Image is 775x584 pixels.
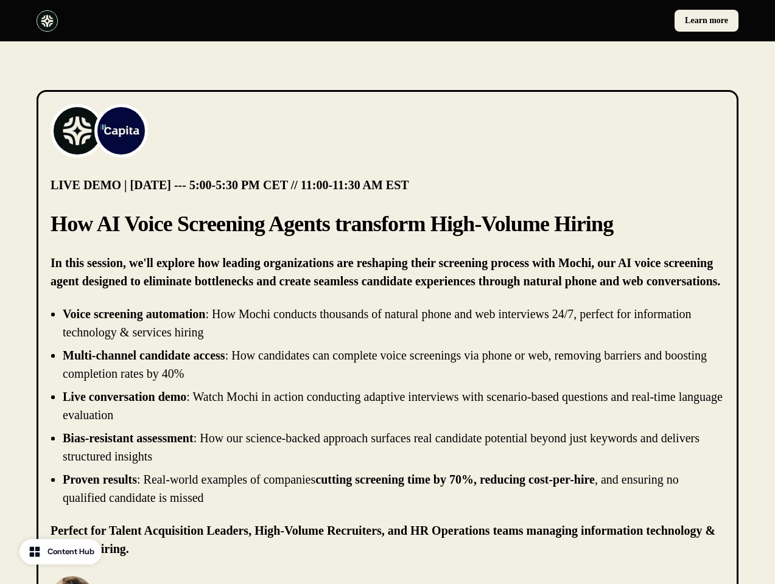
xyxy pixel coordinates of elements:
[315,473,595,486] strong: cutting screening time by 70%, reducing cost-per-hire
[19,539,102,565] button: Content Hub
[51,256,720,288] strong: In this session, we'll explore how leading organizations are reshaping their screening process wi...
[63,431,194,445] strong: Bias-resistant assessment
[675,10,738,32] a: Learn more
[51,209,724,239] p: How AI Voice Screening Agents transform High-Volume Hiring
[51,524,715,555] strong: Perfect for Talent Acquisition Leaders, High-Volume Recruiters, and HR Operations teams managing ...
[63,431,700,463] p: : How our science-backed approach surfaces real candidate potential beyond just keywords and deli...
[63,390,723,422] p: : Watch Mochi in action conducting adaptive interviews with scenario-based questions and real-tim...
[51,178,409,192] strong: LIVE DEMO | [DATE] --- 5:00-5:30 PM CET // 11:00-11:30 AM EST
[63,473,137,486] strong: Proven results
[47,546,94,558] div: Content Hub
[63,349,707,380] p: : How candidates can complete voice screenings via phone or web, removing barriers and boosting c...
[63,390,186,403] strong: Live conversation demo
[63,473,679,504] p: : Real-world examples of companies , and ensuring no qualified candidate is missed
[63,307,205,321] strong: Voice screening automation
[63,349,225,362] strong: Multi-channel candidate access
[63,307,692,339] p: : How Mochi conducts thousands of natural phone and web interviews 24/7, perfect for information ...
